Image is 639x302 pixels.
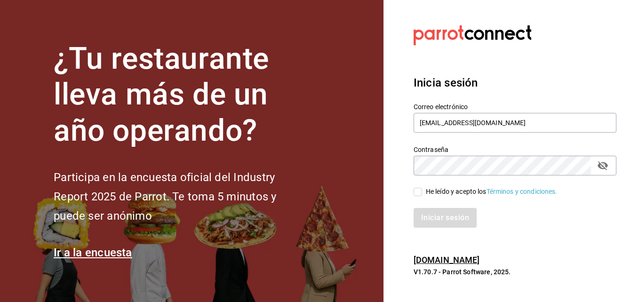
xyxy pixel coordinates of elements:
div: He leído y acepto los [426,187,558,197]
h3: Inicia sesión [414,74,616,91]
h2: Participa en la encuesta oficial del Industry Report 2025 de Parrot. Te toma 5 minutos y puede se... [54,168,308,225]
button: passwordField [595,158,611,174]
a: Ir a la encuesta [54,246,132,259]
a: Términos y condiciones. [487,188,558,195]
h1: ¿Tu restaurante lleva más de un año operando? [54,41,308,149]
p: V1.70.7 - Parrot Software, 2025. [414,267,616,277]
input: Ingresa tu correo electrónico [414,113,616,133]
label: Contraseña [414,146,616,152]
label: Correo electrónico [414,103,616,110]
a: [DOMAIN_NAME] [414,255,480,265]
